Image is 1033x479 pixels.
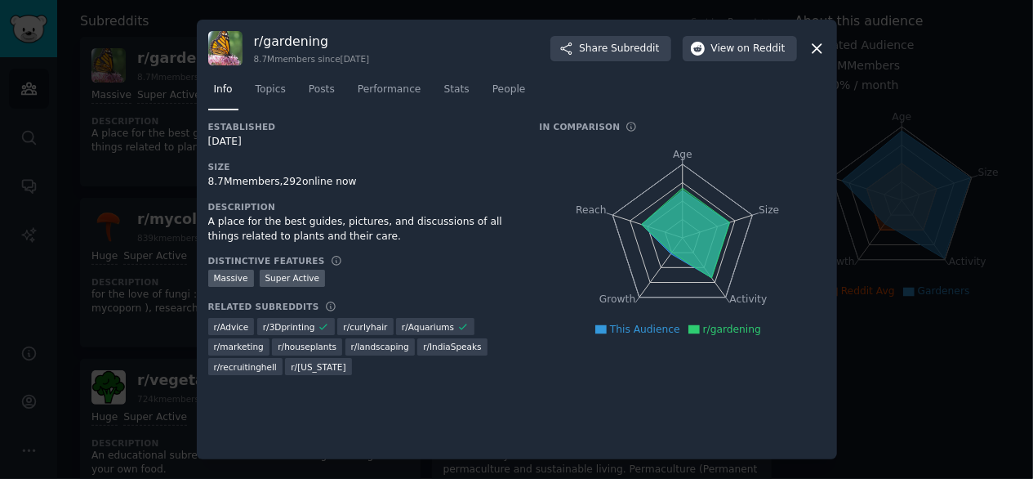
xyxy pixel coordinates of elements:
div: A place for the best guides, pictures, and discussions of all things related to plants and their ... [208,215,517,244]
div: Super Active [260,270,326,287]
h3: Description [208,201,517,213]
span: r/ marketing [214,341,264,352]
div: [DATE] [208,135,517,150]
h3: In Comparison [540,121,621,132]
span: Topics [256,83,286,97]
h3: Established [208,121,517,132]
span: Posts [309,83,335,97]
tspan: Reach [576,204,607,216]
a: Info [208,77,238,110]
span: r/ curlyhair [343,321,387,333]
a: Performance [352,77,427,110]
a: Topics [250,77,292,110]
div: 8.7M members, 292 online now [208,175,517,190]
span: This Audience [610,324,680,335]
span: People [492,83,526,97]
span: r/ Advice [214,321,249,333]
img: gardening [208,31,243,65]
tspan: Activity [729,294,767,306]
div: Massive [208,270,254,287]
tspan: Size [759,204,779,216]
button: Viewon Reddit [683,36,797,62]
span: View [711,42,786,56]
span: r/gardening [703,324,761,335]
span: r/ Aquariums [402,321,454,333]
h3: Size [208,161,517,172]
span: r/ [US_STATE] [291,361,345,373]
span: Performance [358,83,421,97]
div: 8.7M members since [DATE] [254,53,370,65]
tspan: Growth [599,294,635,306]
a: People [487,77,532,110]
h3: Distinctive Features [208,255,325,266]
span: Subreddit [611,42,659,56]
span: r/ IndiaSpeaks [423,341,481,352]
h3: r/ gardening [254,33,370,50]
button: ShareSubreddit [550,36,670,62]
span: Stats [444,83,470,97]
tspan: Age [673,149,692,160]
a: Posts [303,77,341,110]
span: r/ 3Dprinting [263,321,315,333]
span: r/ landscaping [351,341,409,352]
a: Stats [439,77,475,110]
span: on Reddit [737,42,785,56]
span: Info [214,83,233,97]
span: r/ houseplants [278,341,336,352]
h3: Related Subreddits [208,301,319,312]
span: Share [579,42,659,56]
span: r/ recruitinghell [214,361,277,373]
